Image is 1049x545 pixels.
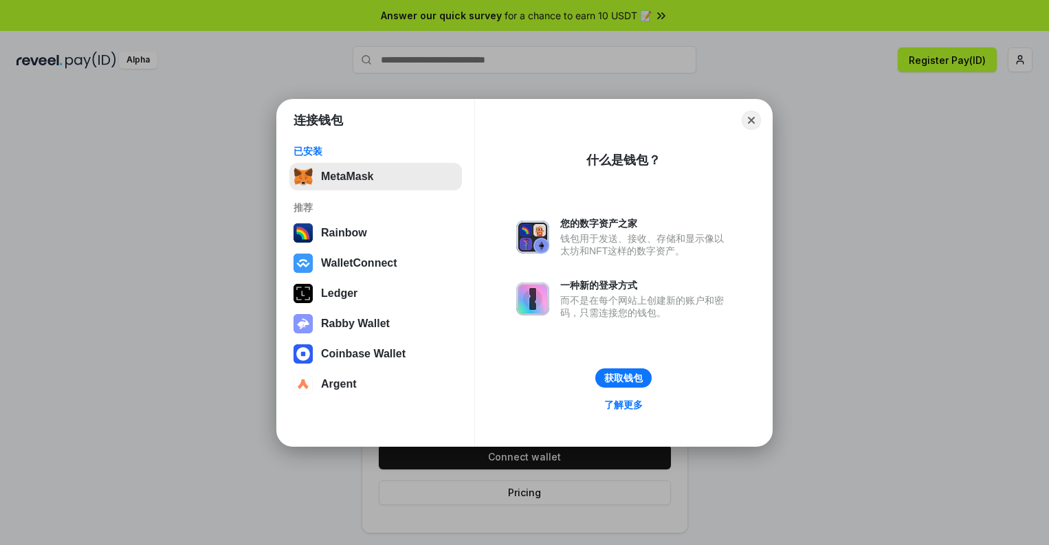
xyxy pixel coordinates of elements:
div: 什么是钱包？ [586,152,661,168]
div: Rainbow [321,227,367,239]
div: 推荐 [294,201,458,214]
button: WalletConnect [289,249,462,277]
div: 一种新的登录方式 [560,279,731,291]
div: 已安装 [294,145,458,157]
button: Ledger [289,280,462,307]
div: MetaMask [321,170,373,183]
div: 了解更多 [604,399,643,411]
div: 您的数字资产之家 [560,217,731,230]
button: 获取钱包 [595,368,652,388]
div: Coinbase Wallet [321,348,406,360]
img: svg+xml,%3Csvg%20width%3D%2228%22%20height%3D%2228%22%20viewBox%3D%220%200%2028%2028%22%20fill%3D... [294,344,313,364]
div: Rabby Wallet [321,318,390,330]
img: svg+xml,%3Csvg%20xmlns%3D%22http%3A%2F%2Fwww.w3.org%2F2000%2Fsvg%22%20fill%3D%22none%22%20viewBox... [516,221,549,254]
h1: 连接钱包 [294,112,343,129]
img: svg+xml,%3Csvg%20xmlns%3D%22http%3A%2F%2Fwww.w3.org%2F2000%2Fsvg%22%20fill%3D%22none%22%20viewBox... [294,314,313,333]
img: svg+xml,%3Csvg%20fill%3D%22none%22%20height%3D%2233%22%20viewBox%3D%220%200%2035%2033%22%20width%... [294,167,313,186]
img: svg+xml,%3Csvg%20xmlns%3D%22http%3A%2F%2Fwww.w3.org%2F2000%2Fsvg%22%20fill%3D%22none%22%20viewBox... [516,282,549,315]
button: Coinbase Wallet [289,340,462,368]
div: 获取钱包 [604,372,643,384]
div: WalletConnect [321,257,397,269]
img: svg+xml,%3Csvg%20width%3D%22120%22%20height%3D%22120%22%20viewBox%3D%220%200%20120%20120%22%20fil... [294,223,313,243]
button: Rainbow [289,219,462,247]
button: Close [742,111,761,130]
img: svg+xml,%3Csvg%20xmlns%3D%22http%3A%2F%2Fwww.w3.org%2F2000%2Fsvg%22%20width%3D%2228%22%20height%3... [294,284,313,303]
div: 而不是在每个网站上创建新的账户和密码，只需连接您的钱包。 [560,294,731,319]
div: 钱包用于发送、接收、存储和显示像以太坊和NFT这样的数字资产。 [560,232,731,257]
div: Argent [321,378,357,390]
div: Ledger [321,287,357,300]
a: 了解更多 [596,396,651,414]
button: Rabby Wallet [289,310,462,337]
img: svg+xml,%3Csvg%20width%3D%2228%22%20height%3D%2228%22%20viewBox%3D%220%200%2028%2028%22%20fill%3D... [294,375,313,394]
button: Argent [289,370,462,398]
button: MetaMask [289,163,462,190]
img: svg+xml,%3Csvg%20width%3D%2228%22%20height%3D%2228%22%20viewBox%3D%220%200%2028%2028%22%20fill%3D... [294,254,313,273]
